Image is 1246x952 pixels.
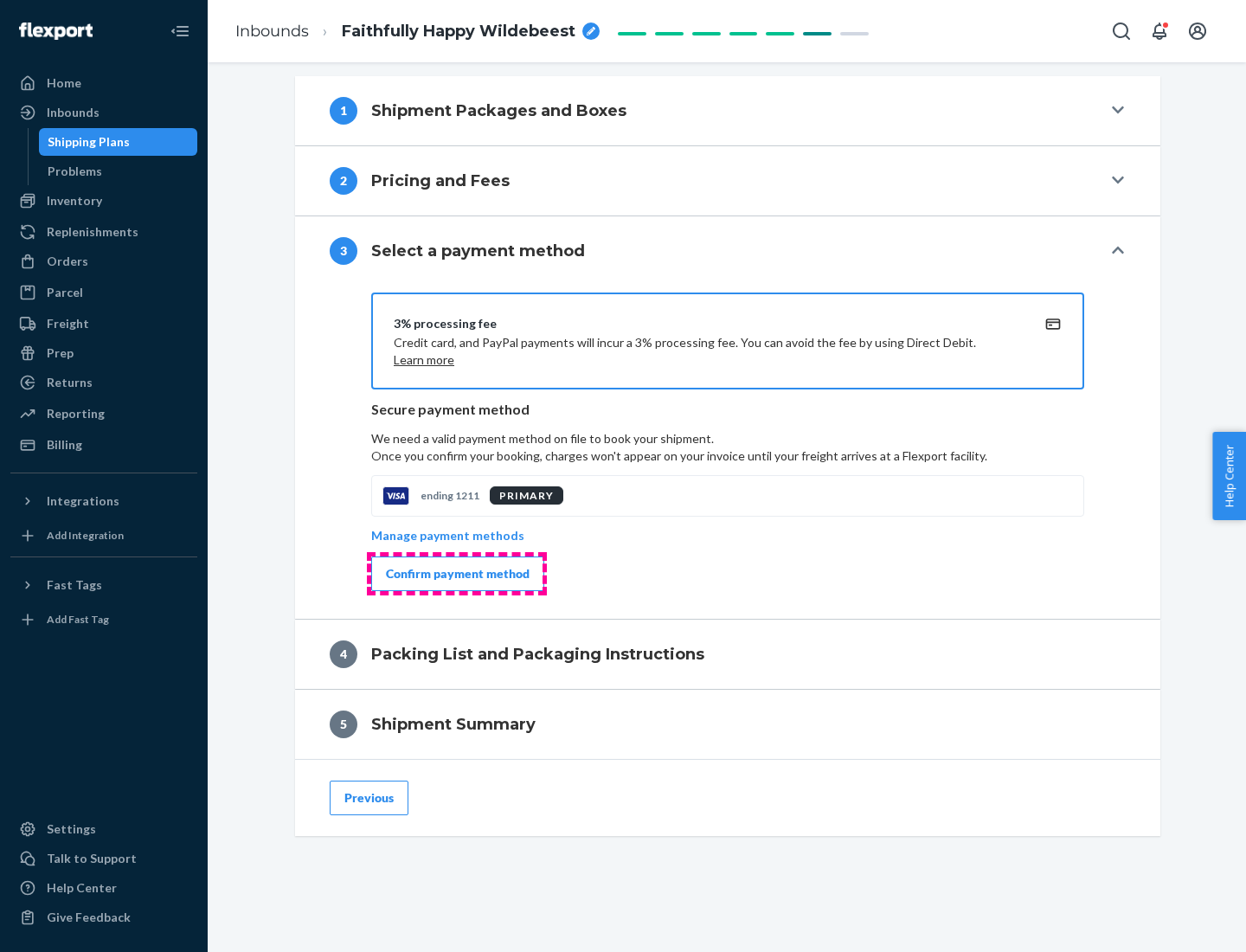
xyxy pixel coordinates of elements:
button: Close Navigation [163,14,197,48]
a: Reporting [10,400,197,428]
a: Inbounds [235,22,309,41]
button: 2Pricing and Fees [295,146,1160,215]
a: Add Integration [10,522,197,550]
a: Returns [10,369,197,396]
div: 4 [330,640,357,668]
button: Previous [330,781,408,815]
div: 1 [330,97,357,125]
p: ending 1211 [421,488,479,503]
div: Settings [47,820,96,838]
div: Parcel [47,284,83,301]
button: Open notifications [1142,14,1177,48]
a: Parcel [10,279,197,306]
div: Billing [47,436,82,453]
div: Add Integration [47,528,124,543]
h4: Packing List and Packaging Instructions [371,643,704,666]
button: Learn more [394,351,454,369]
p: Manage payment methods [371,527,524,544]
div: Fast Tags [47,576,102,594]
button: Open account menu [1180,14,1215,48]
div: Talk to Support [47,850,137,867]
div: Problems [48,163,102,180]
button: 1Shipment Packages and Boxes [295,76,1160,145]
h4: Shipment Packages and Boxes [371,100,626,122]
img: Flexport logo [19,23,93,40]
div: Inventory [47,192,102,209]
button: Fast Tags [10,571,197,599]
div: Reporting [47,405,105,422]
div: 2 [330,167,357,195]
div: Prep [47,344,74,362]
a: Billing [10,431,197,459]
button: 4Packing List and Packaging Instructions [295,620,1160,689]
div: Add Fast Tag [47,612,109,627]
button: 5Shipment Summary [295,690,1160,759]
div: Help Center [47,879,117,897]
a: Help Center [10,874,197,902]
h4: Pricing and Fees [371,170,510,192]
a: Orders [10,248,197,275]
div: Returns [47,374,93,391]
button: 3Select a payment method [295,216,1160,286]
div: Inbounds [47,104,100,121]
button: Give Feedback [10,904,197,931]
a: Prep [10,339,197,367]
p: Credit card, and PayPal payments will incur a 3% processing fee. You can avoid the fee by using D... [394,334,1020,369]
ol: breadcrumbs [222,6,613,57]
button: Integrations [10,487,197,515]
p: We need a valid payment method on file to book your shipment. [371,430,1084,465]
div: Orders [47,253,88,270]
button: Help Center [1212,432,1246,520]
div: 3 [330,237,357,265]
div: Replenishments [47,223,138,241]
div: Shipping Plans [48,133,130,151]
div: Freight [47,315,89,332]
p: Secure payment method [371,400,1084,420]
a: Settings [10,815,197,843]
h4: Shipment Summary [371,713,536,736]
div: 3% processing fee [394,315,1020,332]
a: Home [10,69,197,97]
a: Add Fast Tag [10,606,197,634]
div: Home [47,74,81,92]
div: Confirm payment method [386,565,530,582]
h4: Select a payment method [371,240,585,262]
a: Replenishments [10,218,197,246]
a: Shipping Plans [39,128,198,156]
a: Talk to Support [10,845,197,872]
a: Freight [10,310,197,338]
button: Confirm payment method [371,556,544,591]
div: PRIMARY [490,486,563,505]
div: 5 [330,711,357,738]
button: Open Search Box [1104,14,1139,48]
span: Faithfully Happy Wildebeest [342,21,575,43]
a: Inventory [10,187,197,215]
div: Give Feedback [47,909,131,926]
a: Inbounds [10,99,197,126]
div: Integrations [47,492,119,510]
p: Once you confirm your booking, charges won't appear on your invoice until your freight arrives at... [371,447,1084,465]
a: Problems [39,158,198,185]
